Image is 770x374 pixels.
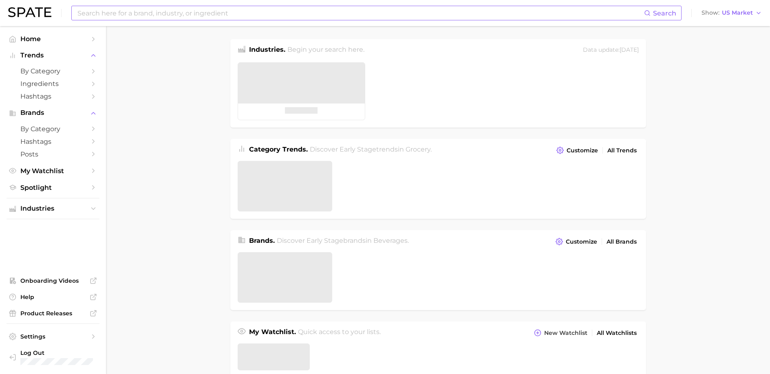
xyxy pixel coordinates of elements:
[7,49,99,62] button: Trends
[583,45,639,56] div: Data update: [DATE]
[249,45,285,56] h1: Industries.
[567,147,598,154] span: Customize
[20,67,86,75] span: by Category
[8,7,51,17] img: SPATE
[20,125,86,133] span: by Category
[20,167,86,175] span: My Watchlist
[77,6,644,20] input: Search here for a brand, industry, or ingredient
[7,90,99,103] a: Hashtags
[20,310,86,317] span: Product Releases
[277,237,409,244] span: Discover Early Stage brands in .
[7,107,99,119] button: Brands
[7,148,99,161] a: Posts
[7,77,99,90] a: Ingredients
[7,202,99,215] button: Industries
[249,327,296,339] h1: My Watchlist.
[722,11,753,15] span: US Market
[20,138,86,145] span: Hashtags
[20,150,86,158] span: Posts
[605,145,639,156] a: All Trends
[20,277,86,284] span: Onboarding Videos
[7,33,99,45] a: Home
[20,52,86,59] span: Trends
[20,92,86,100] span: Hashtags
[249,145,308,153] span: Category Trends .
[605,236,639,247] a: All Brands
[7,181,99,194] a: Spotlight
[20,293,86,301] span: Help
[7,123,99,135] a: by Category
[20,205,86,212] span: Industries
[287,45,364,56] h2: Begin your search here.
[20,184,86,191] span: Spotlight
[7,307,99,319] a: Product Releases
[249,237,275,244] span: Brands .
[20,109,86,117] span: Brands
[532,327,589,339] button: New Watchlist
[607,238,637,245] span: All Brands
[20,35,86,43] span: Home
[699,8,764,18] button: ShowUS Market
[7,165,99,177] a: My Watchlist
[298,327,381,339] h2: Quick access to your lists.
[7,291,99,303] a: Help
[373,237,408,244] span: beverages
[7,275,99,287] a: Onboarding Videos
[595,328,639,339] a: All Watchlists
[702,11,719,15] span: Show
[544,330,587,337] span: New Watchlist
[597,330,637,337] span: All Watchlists
[20,80,86,88] span: Ingredients
[607,147,637,154] span: All Trends
[566,238,597,245] span: Customize
[20,349,93,356] span: Log Out
[554,145,600,156] button: Customize
[20,333,86,340] span: Settings
[7,330,99,343] a: Settings
[554,236,599,247] button: Customize
[653,9,676,17] span: Search
[7,135,99,148] a: Hashtags
[406,145,430,153] span: grocery
[7,347,99,367] a: Log out. Currently logged in with e-mail chelsea@spate.nyc.
[310,145,432,153] span: Discover Early Stage trends in .
[7,65,99,77] a: by Category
